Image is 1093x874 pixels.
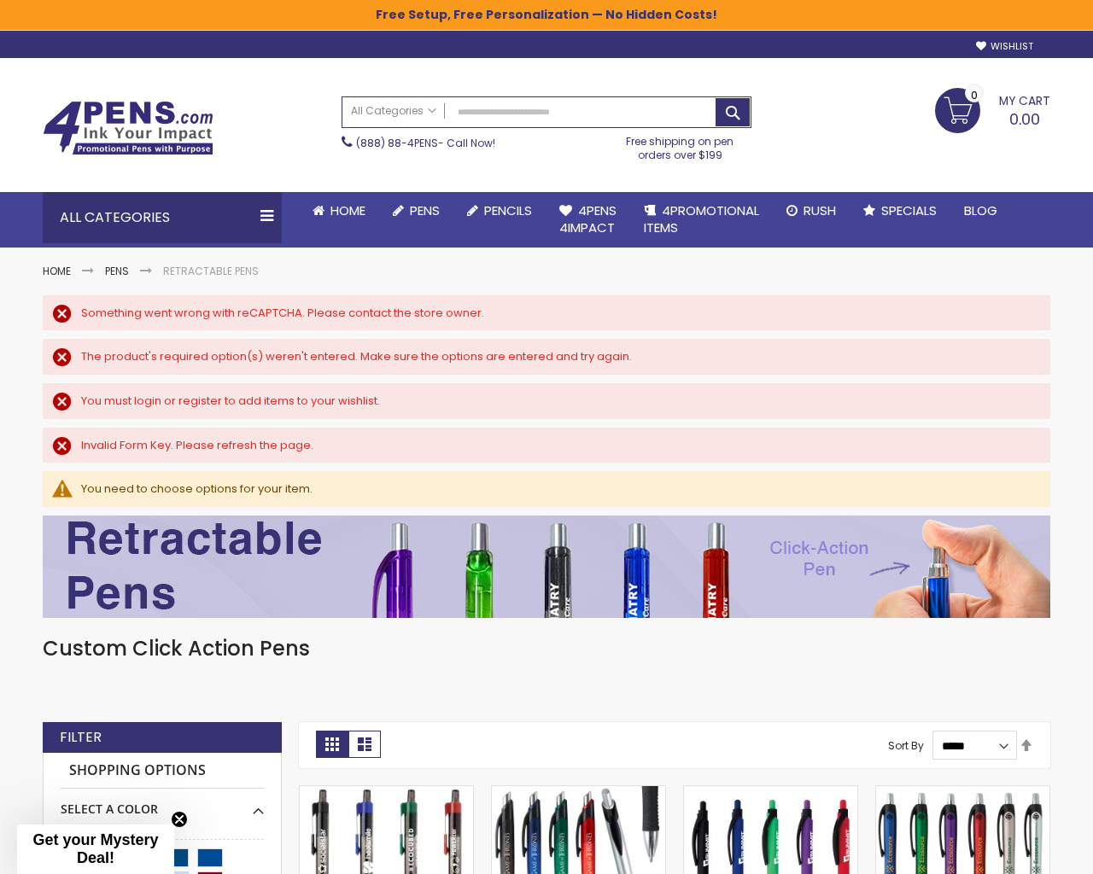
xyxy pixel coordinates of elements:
strong: Retractable Pens [163,264,259,278]
a: 4PROMOTIONALITEMS [630,192,773,248]
strong: Filter [60,728,102,747]
img: 4Pens Custom Pens and Promotional Products [43,101,213,155]
div: You need to choose options for your item. [81,481,1033,497]
span: Blog [964,201,997,219]
div: Select A Color [61,789,264,818]
div: Get your Mystery Deal!Close teaser [17,824,174,874]
a: Souvenir Sol Pen [876,785,1049,800]
span: 4PROMOTIONAL ITEMS [644,201,759,236]
div: You must login or register to add items to your wishlist. [81,393,1033,409]
h1: Custom Click Action Pens [43,635,1050,662]
a: Pens [379,192,453,230]
a: Rush [773,192,850,230]
a: Home [43,264,71,278]
a: (888) 88-4PENS [356,136,438,150]
a: Wishlist [976,40,1033,53]
strong: Grid [316,731,348,758]
a: All Categories [342,97,445,125]
span: Pens [410,201,440,219]
div: Free shipping on pen orders over $199 [609,128,752,162]
div: The product's required option(s) weren't entered. Make sure the options are entered and try again. [81,349,1033,364]
span: Pencils [484,201,532,219]
a: Trans Groove Grip [492,785,665,800]
a: Specials [850,192,950,230]
button: Close teaser [171,811,188,828]
strong: Shopping Options [61,753,264,790]
span: Home [330,201,365,219]
div: All Categories [43,192,282,243]
span: 0 [971,87,978,103]
a: Souvenir Electric Pen [684,785,857,800]
a: Pencils [453,192,546,230]
a: Pens [105,264,129,278]
a: Home [299,192,379,230]
img: Retractable Pens [43,516,1050,618]
div: Invalid Form Key. Please refresh the page. [81,438,1033,453]
label: Sort By [888,738,924,753]
span: Get your Mystery Deal! [32,831,158,866]
a: Blog [950,192,1011,230]
a: 4Pens4impact [546,192,630,248]
div: Something went wrong with reCAPTCHA. Please contact the store owner. [81,306,1033,321]
span: Specials [881,201,937,219]
span: All Categories [351,104,436,118]
span: 0.00 [1009,108,1040,130]
span: - Call Now! [356,136,495,150]
span: Rush [804,201,836,219]
a: 0.00 0 [935,88,1050,131]
a: StarGlide Gel Pen [300,785,473,800]
span: 4Pens 4impact [559,201,617,236]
